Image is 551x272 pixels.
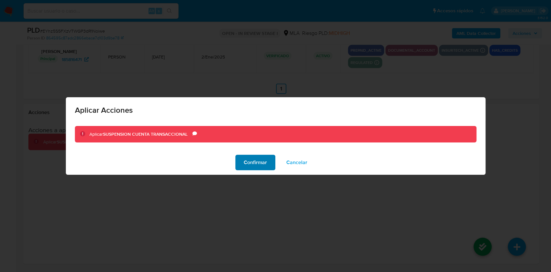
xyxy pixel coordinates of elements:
div: Aplicar [89,131,192,138]
b: SUSPENSION CUENTA TRANSACCIONAL [103,131,188,137]
button: Confirmar [235,155,275,170]
span: Aplicar Acciones [75,106,476,114]
span: Cancelar [286,155,307,170]
button: Cancelar [278,155,316,170]
span: Confirmar [244,155,267,170]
